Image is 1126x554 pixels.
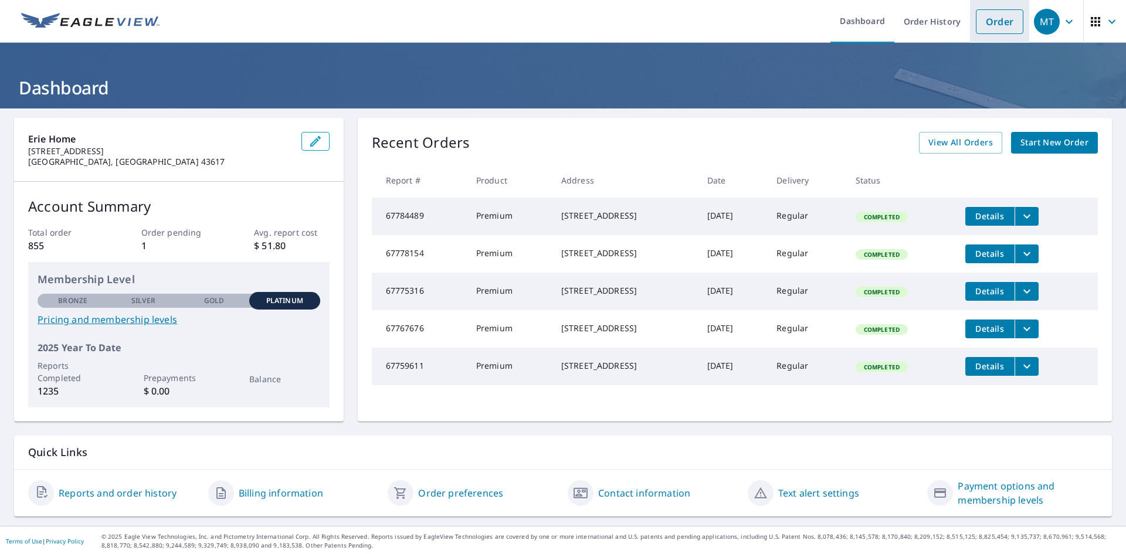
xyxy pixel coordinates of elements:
[6,537,42,545] a: Terms of Use
[467,310,552,348] td: Premium
[372,235,467,273] td: 67778154
[28,239,103,253] p: 855
[131,295,156,306] p: Silver
[965,207,1015,226] button: detailsBtn-67784489
[467,163,552,198] th: Product
[1015,357,1039,376] button: filesDropdownBtn-67759611
[767,198,846,235] td: Regular
[561,322,689,334] div: [STREET_ADDRESS]
[857,363,907,371] span: Completed
[38,341,320,355] p: 2025 Year To Date
[372,273,467,310] td: 67775316
[144,372,214,384] p: Prepayments
[767,310,846,348] td: Regular
[698,348,768,385] td: [DATE]
[857,213,907,221] span: Completed
[144,384,214,398] p: $ 0.00
[266,295,303,306] p: Platinum
[38,312,320,327] a: Pricing and membership levels
[767,273,846,310] td: Regular
[372,132,470,154] p: Recent Orders
[372,198,467,235] td: 67784489
[1015,244,1039,263] button: filesDropdownBtn-67778154
[38,384,108,398] p: 1235
[467,273,552,310] td: Premium
[958,479,1098,507] a: Payment options and membership levels
[418,486,503,500] a: Order preferences
[972,361,1008,372] span: Details
[467,198,552,235] td: Premium
[28,146,292,157] p: [STREET_ADDRESS]
[972,210,1008,222] span: Details
[698,198,768,235] td: [DATE]
[372,348,467,385] td: 67759611
[372,310,467,348] td: 67767676
[857,288,907,296] span: Completed
[965,244,1015,263] button: detailsBtn-67778154
[254,239,329,253] p: $ 51.80
[38,271,320,287] p: Membership Level
[141,239,216,253] p: 1
[698,273,768,310] td: [DATE]
[965,282,1015,301] button: detailsBtn-67775316
[239,486,323,500] a: Billing information
[928,135,993,150] span: View All Orders
[552,163,698,198] th: Address
[698,235,768,273] td: [DATE]
[965,357,1015,376] button: detailsBtn-67759611
[254,226,329,239] p: Avg. report cost
[919,132,1002,154] a: View All Orders
[28,196,330,217] p: Account Summary
[965,320,1015,338] button: detailsBtn-67767676
[598,486,690,500] a: Contact information
[249,373,320,385] p: Balance
[1020,135,1088,150] span: Start New Order
[58,295,87,306] p: Bronze
[1011,132,1098,154] a: Start New Order
[28,445,1098,460] p: Quick Links
[976,9,1023,34] a: Order
[14,76,1112,100] h1: Dashboard
[972,323,1008,334] span: Details
[38,359,108,384] p: Reports Completed
[972,286,1008,297] span: Details
[561,247,689,259] div: [STREET_ADDRESS]
[767,235,846,273] td: Regular
[767,163,846,198] th: Delivery
[372,163,467,198] th: Report #
[767,348,846,385] td: Regular
[857,250,907,259] span: Completed
[698,310,768,348] td: [DATE]
[59,486,177,500] a: Reports and order history
[28,132,292,146] p: Erie Home
[28,157,292,167] p: [GEOGRAPHIC_DATA], [GEOGRAPHIC_DATA] 43617
[467,235,552,273] td: Premium
[1015,320,1039,338] button: filesDropdownBtn-67767676
[141,226,216,239] p: Order pending
[1034,9,1060,35] div: MT
[698,163,768,198] th: Date
[28,226,103,239] p: Total order
[101,532,1120,550] p: © 2025 Eagle View Technologies, Inc. and Pictometry International Corp. All Rights Reserved. Repo...
[778,486,859,500] a: Text alert settings
[467,348,552,385] td: Premium
[972,248,1008,259] span: Details
[561,360,689,372] div: [STREET_ADDRESS]
[204,295,224,306] p: Gold
[46,537,84,545] a: Privacy Policy
[1015,207,1039,226] button: filesDropdownBtn-67784489
[21,13,160,30] img: EV Logo
[857,325,907,334] span: Completed
[846,163,956,198] th: Status
[6,538,84,545] p: |
[1015,282,1039,301] button: filesDropdownBtn-67775316
[561,210,689,222] div: [STREET_ADDRESS]
[561,285,689,297] div: [STREET_ADDRESS]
